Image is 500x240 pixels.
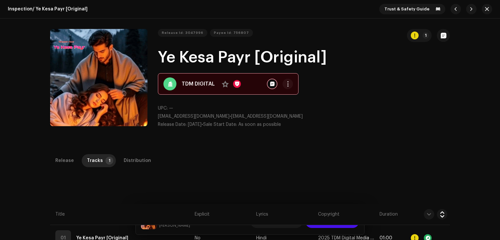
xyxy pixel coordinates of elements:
[214,26,249,39] span: Payee Id: 756807
[158,106,168,111] span: UPC:
[159,222,216,229] small: Ye Kesa Payr [Original]
[124,154,151,167] div: Distribution
[158,47,450,68] h1: Ye Kesa Payr [Original]
[182,80,215,88] strong: TDM DIGITAL
[203,122,237,127] span: Sale Start Date:
[238,122,281,127] span: As soon as possible
[423,32,429,39] p-badge: 1
[158,114,229,119] span: [EMAIL_ADDRESS][DOMAIN_NAME]
[158,122,203,127] span: •
[105,157,113,165] p-badge: 1
[407,29,432,42] button: 1
[231,114,303,119] span: [EMAIL_ADDRESS][DOMAIN_NAME]
[210,29,253,37] button: Payee Id: 756807
[195,211,210,218] span: Explicit
[318,211,340,218] span: Copyright
[158,29,207,37] button: Release Id: 3047996
[256,211,268,218] span: Lyrics
[158,122,187,127] span: Release Date:
[162,26,203,39] span: Release Id: 3047996
[169,106,173,111] span: —
[380,211,398,218] span: Duration
[158,113,450,120] p: •
[188,122,201,127] span: [DATE]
